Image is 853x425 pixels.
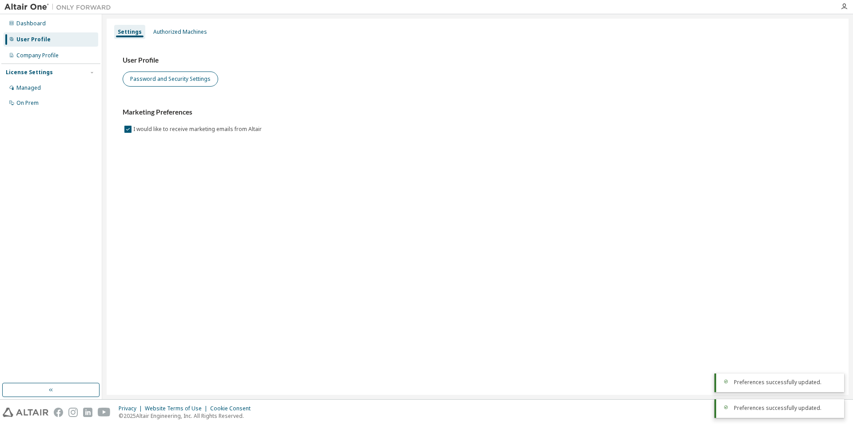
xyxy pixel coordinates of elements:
div: License Settings [6,69,53,76]
div: Managed [16,84,41,91]
button: Password and Security Settings [123,71,218,87]
img: Altair One [4,3,116,12]
div: User Profile [16,36,51,43]
div: Privacy [119,405,145,412]
img: instagram.svg [68,408,78,417]
img: facebook.svg [54,408,63,417]
div: Preferences successfully updated. [734,379,837,386]
div: On Prem [16,99,39,107]
div: Settings [118,28,142,36]
h3: Marketing Preferences [123,108,833,117]
div: Company Profile [16,52,59,59]
div: Dashboard [16,20,46,27]
div: Website Terms of Use [145,405,210,412]
img: altair_logo.svg [3,408,48,417]
div: Authorized Machines [153,28,207,36]
div: Preferences successfully updated. [734,405,837,412]
img: linkedin.svg [83,408,92,417]
div: Cookie Consent [210,405,256,412]
h3: User Profile [123,56,833,65]
p: © 2025 Altair Engineering, Inc. All Rights Reserved. [119,412,256,420]
label: I would like to receive marketing emails from Altair [133,124,263,135]
img: youtube.svg [98,408,111,417]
